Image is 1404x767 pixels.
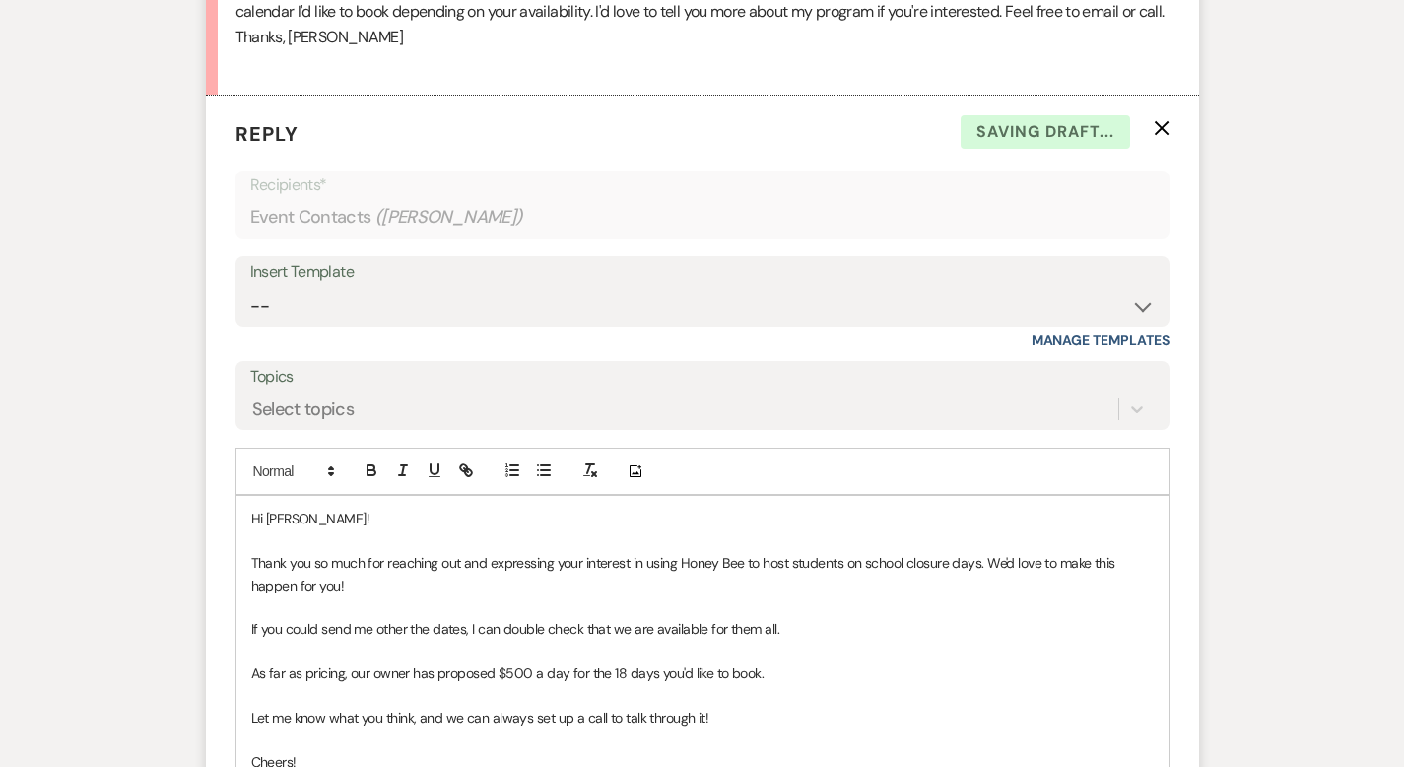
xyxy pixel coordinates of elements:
div: Select topics [252,396,355,423]
div: Insert Template [250,258,1155,287]
p: Let me know what you think, and we can always set up a call to talk through it! [251,707,1154,729]
p: If you could send me other the dates, I can double check that we are available for them all. [251,618,1154,640]
p: As far as pricing, our owner has proposed $500 a day for the 18 days you'd like to book. [251,662,1154,684]
div: Event Contacts [250,198,1155,237]
span: Reply [235,121,299,147]
span: Saving draft... [961,115,1130,149]
span: ( [PERSON_NAME] ) [375,204,523,231]
p: Thank you so much for reaching out and expressing your interest in using Honey Bee to host studen... [251,552,1154,596]
p: Hi [PERSON_NAME]! [251,508,1154,529]
p: Recipients* [250,173,1155,198]
label: Topics [250,363,1155,391]
a: Manage Templates [1032,331,1170,349]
